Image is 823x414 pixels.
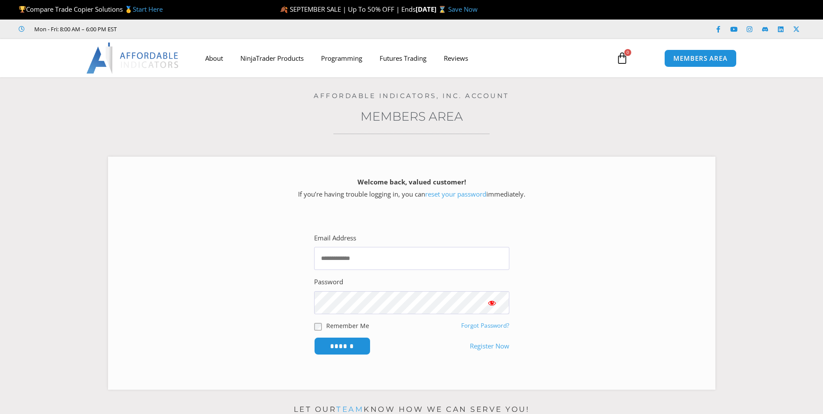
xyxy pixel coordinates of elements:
[624,49,631,56] span: 0
[664,49,737,67] a: MEMBERS AREA
[470,340,509,352] a: Register Now
[603,46,641,71] a: 0
[123,176,700,200] p: If you’re having trouble logging in, you can immediately.
[314,276,343,288] label: Password
[232,48,312,68] a: NinjaTrader Products
[416,5,448,13] strong: [DATE] ⌛
[673,55,728,62] span: MEMBERS AREA
[86,43,180,74] img: LogoAI | Affordable Indicators – NinjaTrader
[133,5,163,13] a: Start Here
[19,5,163,13] span: Compare Trade Copier Solutions 🥇
[461,322,509,329] a: Forgot Password?
[357,177,466,186] strong: Welcome back, valued customer!
[361,109,463,124] a: Members Area
[197,48,606,68] nav: Menu
[425,190,486,198] a: reset your password
[336,405,364,414] a: team
[326,321,369,330] label: Remember Me
[32,24,117,34] span: Mon - Fri: 8:00 AM – 6:00 PM EST
[448,5,478,13] a: Save Now
[197,48,232,68] a: About
[314,232,356,244] label: Email Address
[371,48,435,68] a: Futures Trading
[129,25,259,33] iframe: Customer reviews powered by Trustpilot
[312,48,371,68] a: Programming
[435,48,477,68] a: Reviews
[314,92,509,100] a: Affordable Indicators, Inc. Account
[19,6,26,13] img: 🏆
[475,291,509,314] button: Show password
[280,5,416,13] span: 🍂 SEPTEMBER SALE | Up To 50% OFF | Ends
